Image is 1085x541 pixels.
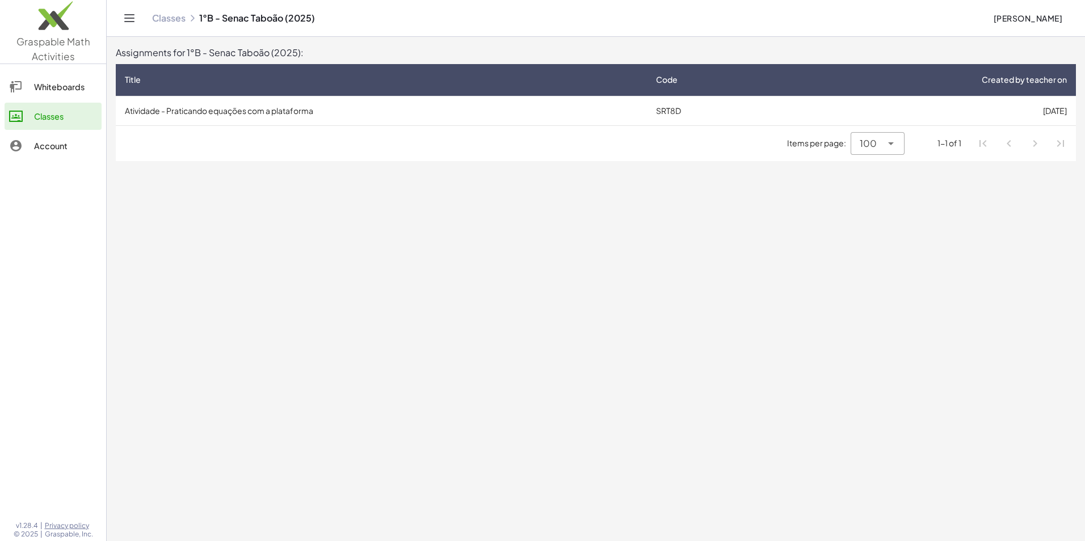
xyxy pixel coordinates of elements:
[937,137,961,149] div: 1-1 of 1
[780,96,1076,125] td: [DATE]
[993,13,1062,23] span: [PERSON_NAME]
[860,137,877,150] span: 100
[120,9,138,27] button: Toggle navigation
[14,530,38,539] span: © 2025
[787,137,851,149] span: Items per page:
[5,103,102,130] a: Classes
[970,130,1074,157] nav: Pagination Navigation
[982,74,1067,86] span: Created by teacher on
[45,521,93,530] a: Privacy policy
[152,12,186,24] a: Classes
[5,73,102,100] a: Whiteboards
[984,8,1071,28] button: [PERSON_NAME]
[34,139,97,153] div: Account
[16,35,90,62] span: Graspable Math Activities
[40,530,43,539] span: |
[45,530,93,539] span: Graspable, Inc.
[40,521,43,530] span: |
[5,132,102,159] a: Account
[116,46,1076,60] div: Assignments for 1°B - Senac Taboão (2025):
[656,74,678,86] span: Code
[116,96,647,125] td: Atividade - Praticando equações com a plataforma
[125,74,141,86] span: Title
[16,521,38,530] span: v1.28.4
[34,109,97,123] div: Classes
[647,96,780,125] td: SRT8D
[34,80,97,94] div: Whiteboards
